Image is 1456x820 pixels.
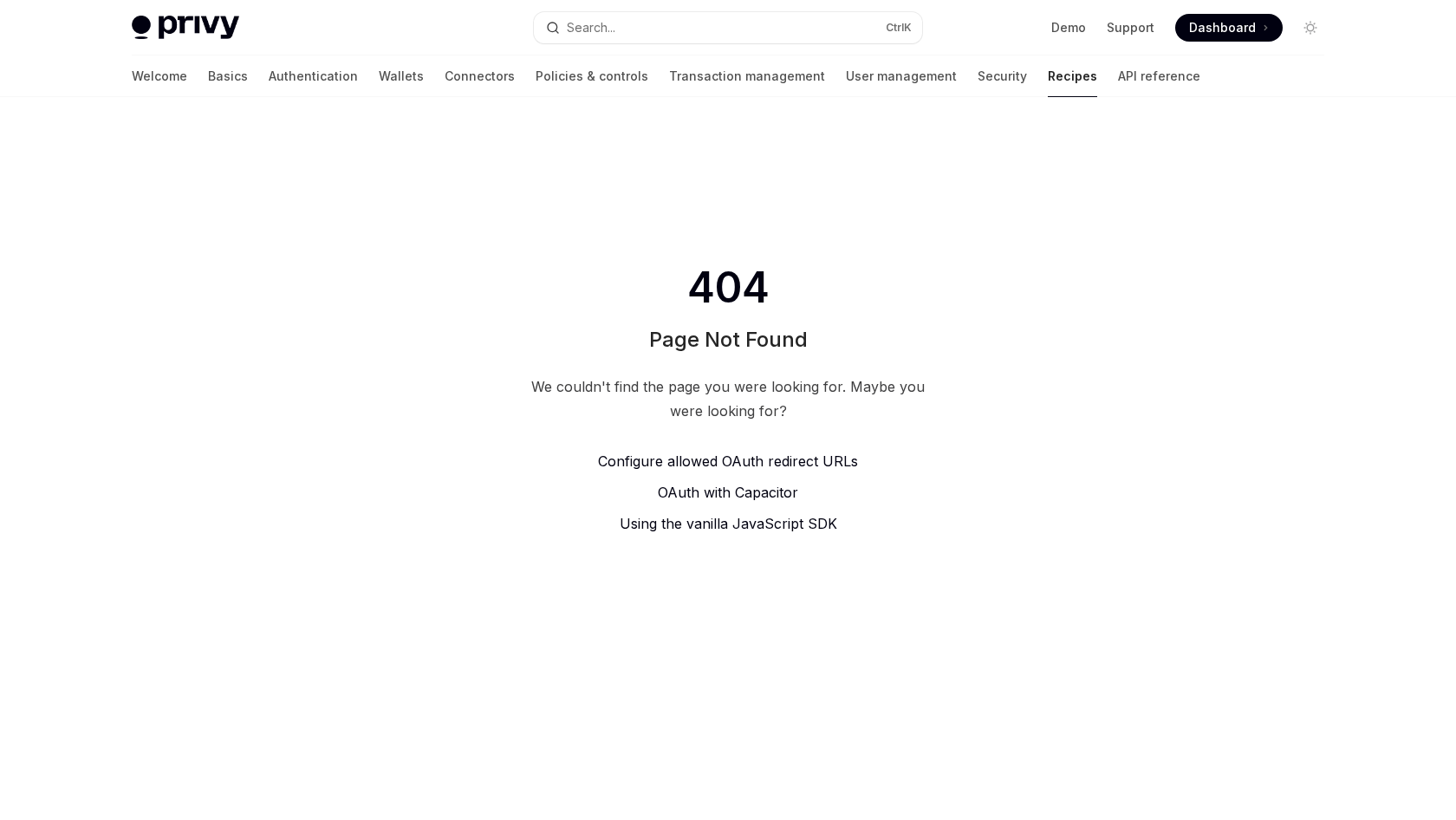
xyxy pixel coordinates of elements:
button: Search...CtrlK [534,12,922,43]
a: API reference [1118,55,1200,97]
a: Authentication [269,55,358,97]
span: Configure allowed OAuth redirect URLs [598,452,858,470]
span: Dashboard [1189,19,1256,36]
span: OAuth with Capacitor [658,484,798,501]
div: We couldn't find the page you were looking for. Maybe you were looking for? [523,374,933,423]
a: Wallets [379,55,424,97]
a: User management [846,55,957,97]
a: Configure allowed OAuth redirect URLs [523,451,933,472]
a: Demo [1051,19,1086,36]
h1: Page Not Found [649,326,808,354]
a: Transaction management [669,55,825,97]
span: 404 [684,264,773,312]
img: light logo [132,16,239,40]
a: Security [978,55,1027,97]
button: Toggle dark mode [1297,14,1324,42]
a: Basics [208,55,248,97]
a: Support [1107,19,1154,36]
div: Search... [567,17,615,38]
a: Connectors [445,55,515,97]
a: OAuth with Capacitor [523,482,933,503]
a: Welcome [132,55,187,97]
a: Recipes [1048,55,1097,97]
span: Ctrl K [886,21,912,35]
span: Using the vanilla JavaScript SDK [620,515,837,532]
a: Policies & controls [536,55,648,97]
a: Using the vanilla JavaScript SDK [523,513,933,534]
a: Dashboard [1175,14,1283,42]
